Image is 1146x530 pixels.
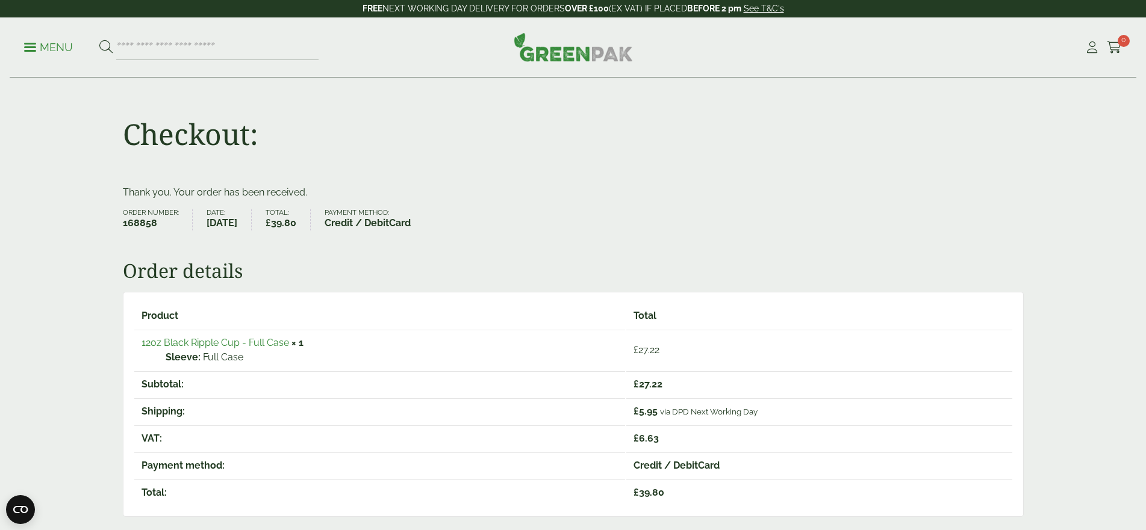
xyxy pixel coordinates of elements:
[123,185,1024,200] p: Thank you. Your order has been received.
[291,337,304,348] strong: × 1
[634,378,662,390] span: 27.22
[634,487,664,498] span: 39.80
[565,4,609,13] strong: OVER £100
[207,209,252,230] li: Date:
[266,209,311,230] li: Total:
[634,378,639,390] span: £
[660,407,758,416] small: via DPD Next Working Day
[207,216,237,230] strong: [DATE]
[514,32,633,61] img: GreenPak Supplies
[325,216,411,230] strong: Credit / DebitCard
[142,337,289,348] a: 12oz Black Ripple Cup - Full Case
[325,209,425,230] li: Payment method:
[266,217,296,229] bdi: 39.80
[6,495,35,524] button: Open CMP widget
[634,433,639,444] span: £
[266,217,271,229] span: £
[134,452,626,478] th: Payment method:
[1118,35,1130,47] span: 0
[134,371,626,397] th: Subtotal:
[123,259,1024,282] h2: Order details
[634,344,638,356] span: £
[626,303,1012,328] th: Total
[24,40,73,52] a: Menu
[1107,42,1122,54] i: Cart
[634,344,659,356] bdi: 27.22
[134,303,626,328] th: Product
[134,479,626,505] th: Total:
[363,4,382,13] strong: FREE
[634,433,659,444] span: 6.63
[1107,39,1122,57] a: 0
[1085,42,1100,54] i: My Account
[123,216,179,230] strong: 168858
[744,4,784,13] a: See T&C's
[24,40,73,55] p: Menu
[634,487,639,498] span: £
[166,350,201,365] strong: Sleeve:
[626,452,1012,478] td: Credit / DebitCard
[634,405,658,417] span: 5.95
[134,425,626,451] th: VAT:
[687,4,741,13] strong: BEFORE 2 pm
[166,350,618,365] p: Full Case
[123,209,193,230] li: Order number:
[134,398,626,424] th: Shipping:
[634,405,639,417] span: £
[123,117,258,152] h1: Checkout:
